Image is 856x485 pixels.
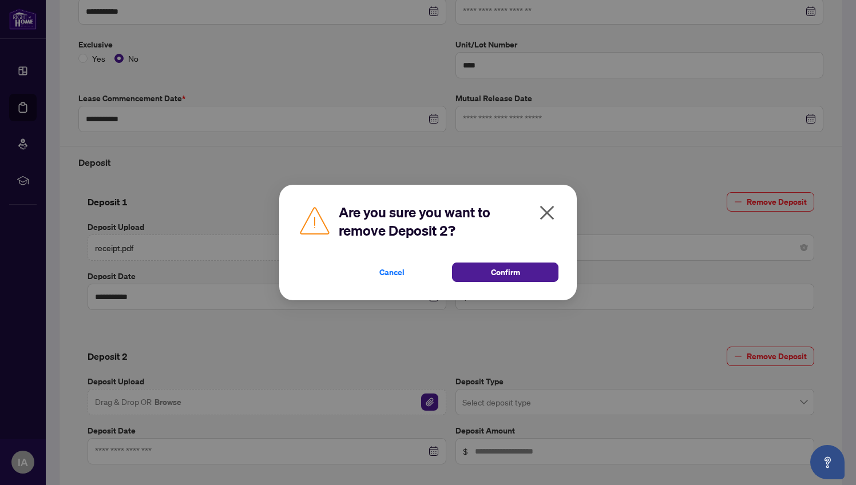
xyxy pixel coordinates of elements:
h2: Are you sure you want to remove Deposit 2? [339,203,558,240]
button: Confirm [452,263,558,282]
span: Confirm [491,263,520,281]
img: Caution Icon [298,203,332,237]
span: Cancel [379,263,405,281]
button: Open asap [810,445,845,479]
span: close [538,204,556,222]
button: Cancel [339,263,445,282]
